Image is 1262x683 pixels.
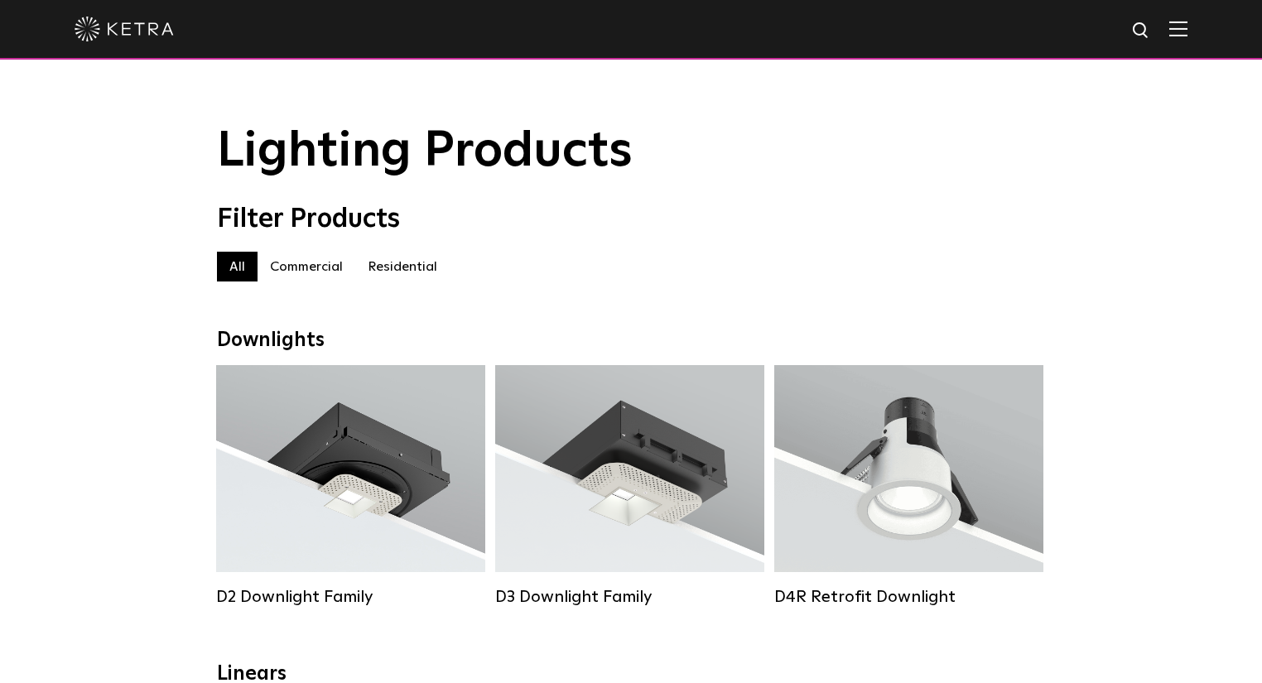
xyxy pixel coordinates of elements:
div: D4R Retrofit Downlight [774,587,1043,607]
label: All [217,252,258,281]
label: Commercial [258,252,355,281]
a: D3 Downlight Family Lumen Output:700 / 900 / 1100Colors:White / Black / Silver / Bronze / Paintab... [495,365,764,607]
div: D2 Downlight Family [216,587,485,607]
a: D2 Downlight Family Lumen Output:1200Colors:White / Black / Gloss Black / Silver / Bronze / Silve... [216,365,485,607]
div: Filter Products [217,204,1045,235]
img: search icon [1131,21,1152,41]
img: Hamburger%20Nav.svg [1169,21,1187,36]
div: D3 Downlight Family [495,587,764,607]
span: Lighting Products [217,127,633,176]
label: Residential [355,252,450,281]
a: D4R Retrofit Downlight Lumen Output:800Colors:White / BlackBeam Angles:15° / 25° / 40° / 60°Watta... [774,365,1043,607]
div: Downlights [217,329,1045,353]
img: ketra-logo-2019-white [75,17,174,41]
